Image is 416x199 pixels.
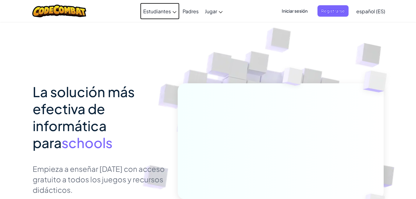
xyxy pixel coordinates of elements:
[205,8,217,15] font: Jugar
[282,8,308,14] font: Iniciar sesión
[32,5,86,17] img: Logotipo de CodeCombat
[140,3,180,19] a: Estudiantes
[62,134,112,151] span: schools
[351,56,404,108] img: Overlap cubes
[33,164,168,195] p: Empieza a enseñar [DATE] con acceso gratuito a todos los juegos y recursos didácticos.
[321,8,345,14] font: Registrarse
[353,3,388,19] a: español (ES)
[202,3,226,19] a: Jugar
[278,5,311,17] button: Iniciar sesión
[356,8,385,15] font: español (ES)
[183,8,199,15] font: Padres
[33,83,135,151] span: La solución más efectiva de informática para
[317,5,349,17] button: Registrarse
[271,55,315,101] img: Overlap cubes
[180,3,202,19] a: Padres
[143,8,171,15] font: Estudiantes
